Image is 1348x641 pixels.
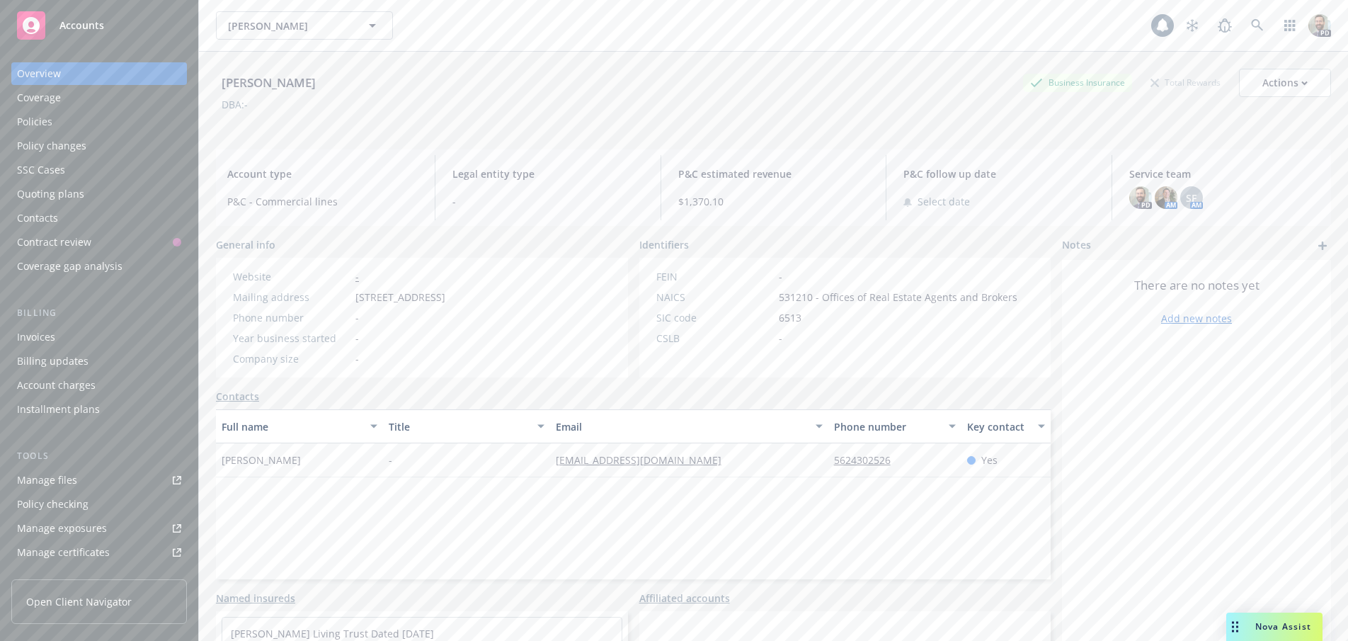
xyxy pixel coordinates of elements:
[17,517,107,540] div: Manage exposures
[17,159,65,181] div: SSC Cases
[1155,186,1177,209] img: photo
[656,290,773,305] div: NAICS
[17,398,100,421] div: Installment plans
[1226,613,1244,641] div: Drag to move
[11,398,187,421] a: Installment plans
[17,541,110,564] div: Manage certificates
[656,269,773,284] div: FEIN
[17,493,88,516] div: Policy checking
[903,166,1094,181] span: P&C follow up date
[1129,186,1152,209] img: photo
[59,20,104,31] span: Accounts
[11,159,187,181] a: SSC Cases
[17,469,77,492] div: Manage files
[355,331,359,346] span: -
[556,419,807,434] div: Email
[1161,311,1232,326] a: Add new notes
[17,183,84,205] div: Quoting plans
[17,374,96,397] div: Account charges
[216,409,383,443] button: Full name
[1178,11,1206,40] a: Stop snowing
[452,166,643,181] span: Legal entity type
[216,389,259,404] a: Contacts
[779,269,782,284] span: -
[233,290,350,305] div: Mailing address
[779,290,1017,305] span: 531210 - Offices of Real Estate Agents and Brokers
[1276,11,1304,40] a: Switch app
[17,135,86,157] div: Policy changes
[11,110,187,133] a: Policies
[227,166,418,181] span: Account type
[1062,237,1091,254] span: Notes
[828,409,962,443] button: Phone number
[389,453,392,467] span: -
[11,231,187,254] a: Contract review
[233,269,350,284] div: Website
[233,331,350,346] div: Year business started
[228,18,350,33] span: [PERSON_NAME]
[216,237,275,252] span: General info
[17,350,88,373] div: Billing updates
[1308,14,1331,37] img: photo
[11,326,187,348] a: Invoices
[11,449,187,463] div: Tools
[779,310,801,325] span: 6513
[216,591,295,606] a: Named insureds
[17,62,61,85] div: Overview
[233,310,350,325] div: Phone number
[1186,191,1196,205] span: SF
[1243,11,1272,40] a: Search
[355,270,359,283] a: -
[678,194,869,209] span: $1,370.10
[26,594,132,609] span: Open Client Navigator
[11,135,187,157] a: Policy changes
[222,453,301,467] span: [PERSON_NAME]
[11,350,187,373] a: Billing updates
[1129,166,1320,181] span: Service team
[17,565,84,588] div: Manage BORs
[355,290,445,305] span: [STREET_ADDRESS]
[17,255,122,278] div: Coverage gap analysis
[1226,613,1323,641] button: Nova Assist
[639,237,689,252] span: Identifiers
[216,74,321,92] div: [PERSON_NAME]
[1134,277,1260,294] span: There are no notes yet
[1314,237,1331,254] a: add
[355,310,359,325] span: -
[961,409,1051,443] button: Key contact
[1255,620,1311,633] span: Nova Assist
[834,453,902,467] a: 5624302526
[656,310,773,325] div: SIC code
[389,419,529,434] div: Title
[779,331,782,346] span: -
[222,97,248,112] div: DBA: -
[918,194,970,209] span: Select date
[1143,74,1228,91] div: Total Rewards
[11,306,187,320] div: Billing
[11,493,187,516] a: Policy checking
[11,207,187,229] a: Contacts
[656,331,773,346] div: CSLB
[11,565,187,588] a: Manage BORs
[355,351,359,366] span: -
[11,183,187,205] a: Quoting plans
[452,194,643,209] span: -
[17,86,61,109] div: Coverage
[967,419,1029,434] div: Key contact
[17,207,58,229] div: Contacts
[639,591,730,606] a: Affiliated accounts
[678,166,869,181] span: P&C estimated revenue
[1239,69,1331,97] button: Actions
[11,517,187,540] a: Manage exposures
[11,374,187,397] a: Account charges
[227,194,418,209] span: P&C - Commercial lines
[17,326,55,348] div: Invoices
[981,453,998,467] span: Yes
[11,469,187,492] a: Manage files
[1211,11,1239,40] a: Report a Bug
[231,627,434,640] a: [PERSON_NAME] Living Trust Dated [DATE]
[556,453,733,467] a: [EMAIL_ADDRESS][DOMAIN_NAME]
[216,11,393,40] button: [PERSON_NAME]
[1023,74,1132,91] div: Business Insurance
